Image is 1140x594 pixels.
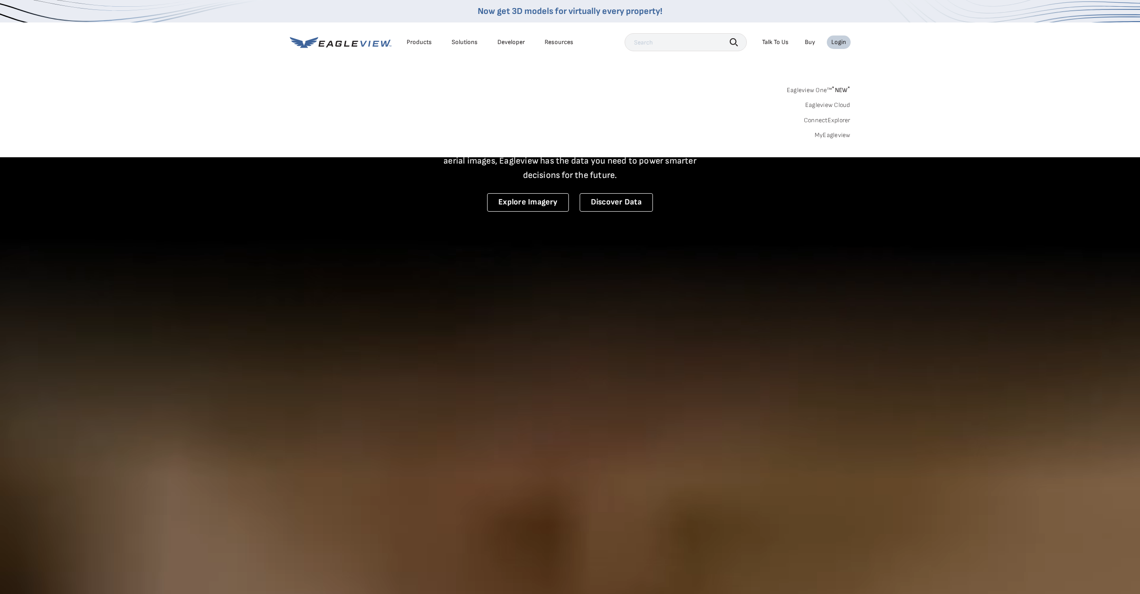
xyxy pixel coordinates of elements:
[433,139,708,182] p: A new era starts here. Built on more than 3.5 billion high-resolution aerial images, Eagleview ha...
[815,131,851,139] a: MyEagleview
[478,6,662,17] a: Now get 3D models for virtually every property!
[487,193,569,212] a: Explore Imagery
[787,84,851,94] a: Eagleview One™*NEW*
[625,33,747,51] input: Search
[545,38,573,46] div: Resources
[805,38,815,46] a: Buy
[497,38,525,46] a: Developer
[832,86,850,94] span: NEW
[804,116,851,124] a: ConnectExplorer
[407,38,432,46] div: Products
[805,101,851,109] a: Eagleview Cloud
[831,38,846,46] div: Login
[580,193,653,212] a: Discover Data
[452,38,478,46] div: Solutions
[762,38,789,46] div: Talk To Us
